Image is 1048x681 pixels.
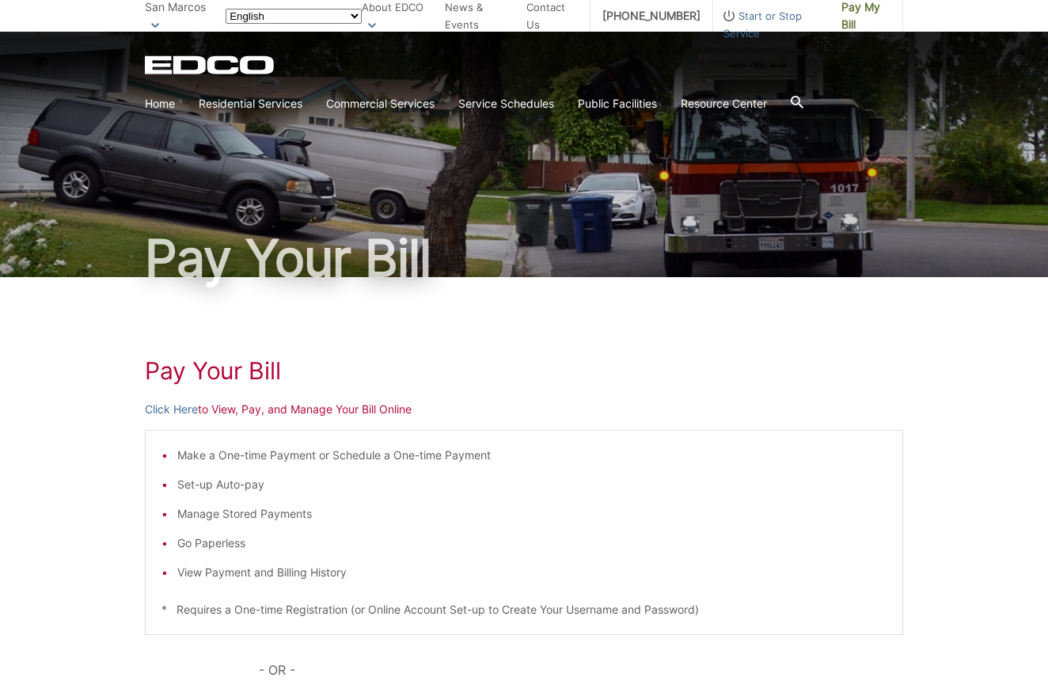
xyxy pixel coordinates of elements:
[161,601,887,618] p: * Requires a One-time Registration (or Online Account Set-up to Create Your Username and Password)
[145,233,903,283] h1: Pay Your Bill
[458,95,554,112] a: Service Schedules
[681,95,767,112] a: Resource Center
[177,447,887,464] li: Make a One-time Payment or Schedule a One-time Payment
[199,95,302,112] a: Residential Services
[226,9,362,24] select: Select a language
[145,401,198,418] a: Click Here
[145,55,276,74] a: EDCD logo. Return to the homepage.
[145,95,175,112] a: Home
[259,659,903,681] p: - OR -
[177,476,887,493] li: Set-up Auto-pay
[326,95,435,112] a: Commercial Services
[177,505,887,523] li: Manage Stored Payments
[145,356,903,385] h1: Pay Your Bill
[177,535,887,552] li: Go Paperless
[578,95,657,112] a: Public Facilities
[145,401,903,418] p: to View, Pay, and Manage Your Bill Online
[177,564,887,581] li: View Payment and Billing History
